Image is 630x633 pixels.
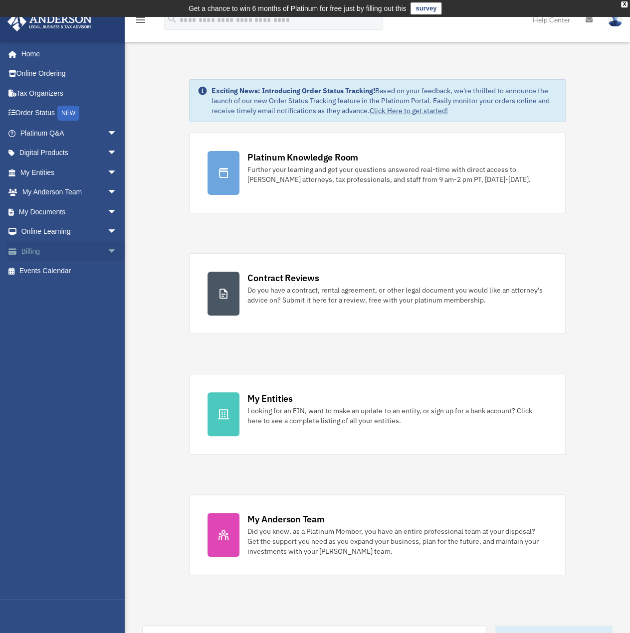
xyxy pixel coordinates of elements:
i: search [167,13,178,24]
span: arrow_drop_down [107,162,127,183]
span: arrow_drop_down [107,143,127,163]
img: Anderson Advisors Platinum Portal [4,12,95,31]
div: close [621,1,628,7]
div: Based on your feedback, we're thrilled to announce the launch of our new Order Status Tracking fe... [211,86,557,116]
a: Billingarrow_drop_down [7,241,132,261]
a: menu [135,17,147,26]
a: Platinum Knowledge Room Further your learning and get your questions answered real-time with dire... [189,133,565,213]
span: arrow_drop_down [107,241,127,262]
a: Events Calendar [7,261,132,281]
a: Online Ordering [7,64,132,84]
a: My Anderson Team Did you know, as a Platinum Member, you have an entire professional team at your... [189,494,565,575]
a: My Entities Looking for an EIN, want to make an update to an entity, or sign up for a bank accoun... [189,374,565,455]
a: Order StatusNEW [7,103,132,124]
div: Looking for an EIN, want to make an update to an entity, or sign up for a bank account? Click her... [247,406,547,426]
span: arrow_drop_down [107,182,127,203]
div: Further your learning and get your questions answered real-time with direct access to [PERSON_NAM... [247,164,547,184]
a: Tax Organizers [7,83,132,103]
a: Online Learningarrow_drop_down [7,222,132,242]
span: arrow_drop_down [107,202,127,222]
strong: Exciting News: Introducing Order Status Tracking! [211,86,375,95]
div: Platinum Knowledge Room [247,151,358,163]
div: Do you have a contract, rental agreement, or other legal document you would like an attorney's ad... [247,285,547,305]
div: My Anderson Team [247,513,324,525]
a: Home [7,44,127,64]
div: Contract Reviews [247,272,319,284]
img: User Pic [608,12,623,27]
i: menu [135,14,147,26]
a: My Anderson Teamarrow_drop_down [7,182,132,202]
div: NEW [57,106,79,121]
a: Contract Reviews Do you have a contract, rental agreement, or other legal document you would like... [189,253,565,334]
a: Click Here to get started! [370,106,447,115]
span: arrow_drop_down [107,123,127,144]
a: Platinum Q&Aarrow_drop_down [7,123,132,143]
div: My Entities [247,392,292,405]
a: My Entitiesarrow_drop_down [7,162,132,182]
div: Did you know, as a Platinum Member, you have an entire professional team at your disposal? Get th... [247,526,547,556]
a: survey [411,2,441,14]
a: My Documentsarrow_drop_down [7,202,132,222]
div: Get a chance to win 6 months of Platinum for free just by filling out this [189,2,407,14]
a: Digital Productsarrow_drop_down [7,143,132,163]
span: arrow_drop_down [107,222,127,242]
